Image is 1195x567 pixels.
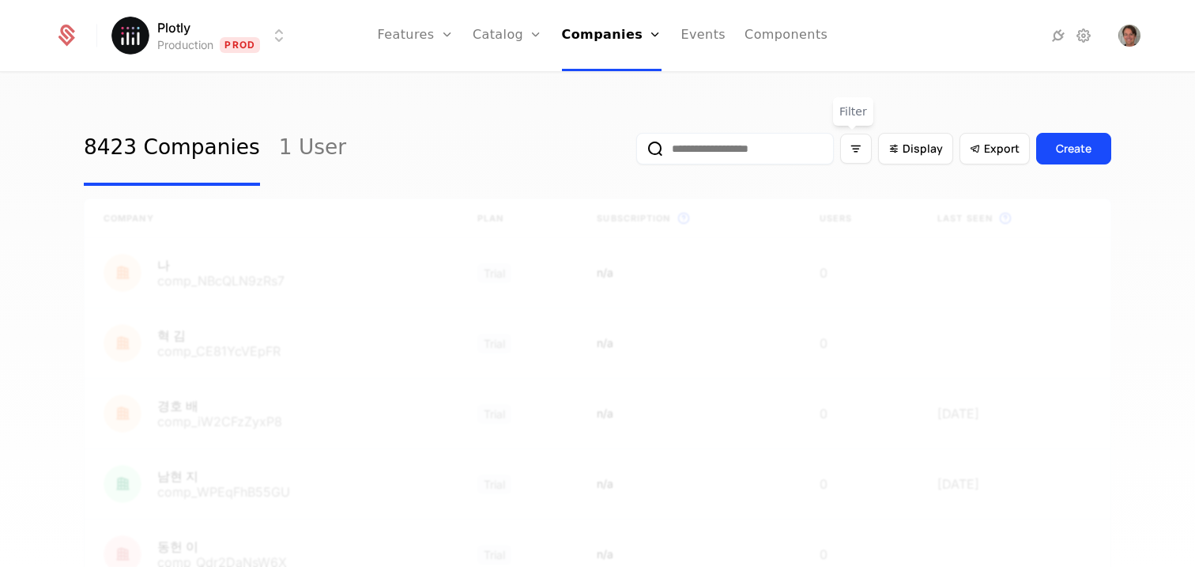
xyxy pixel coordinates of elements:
[220,37,260,53] span: Prod
[1036,133,1111,164] button: Create
[984,141,1020,157] span: Export
[840,134,872,164] button: Filter options
[84,112,260,186] a: 8423 Companies
[959,133,1030,164] button: Export
[903,141,943,157] span: Display
[279,112,346,186] a: 1 User
[1056,141,1091,157] div: Create
[1074,26,1093,45] a: Settings
[157,37,213,53] div: Production
[1049,26,1068,45] a: Integrations
[878,133,953,164] button: Display
[1118,25,1140,47] button: Open user button
[1118,25,1140,47] img: Robert Claus
[111,17,149,55] img: Plotly
[833,97,873,126] div: Filter
[157,18,190,37] span: Plotly
[116,18,288,53] button: Select environment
